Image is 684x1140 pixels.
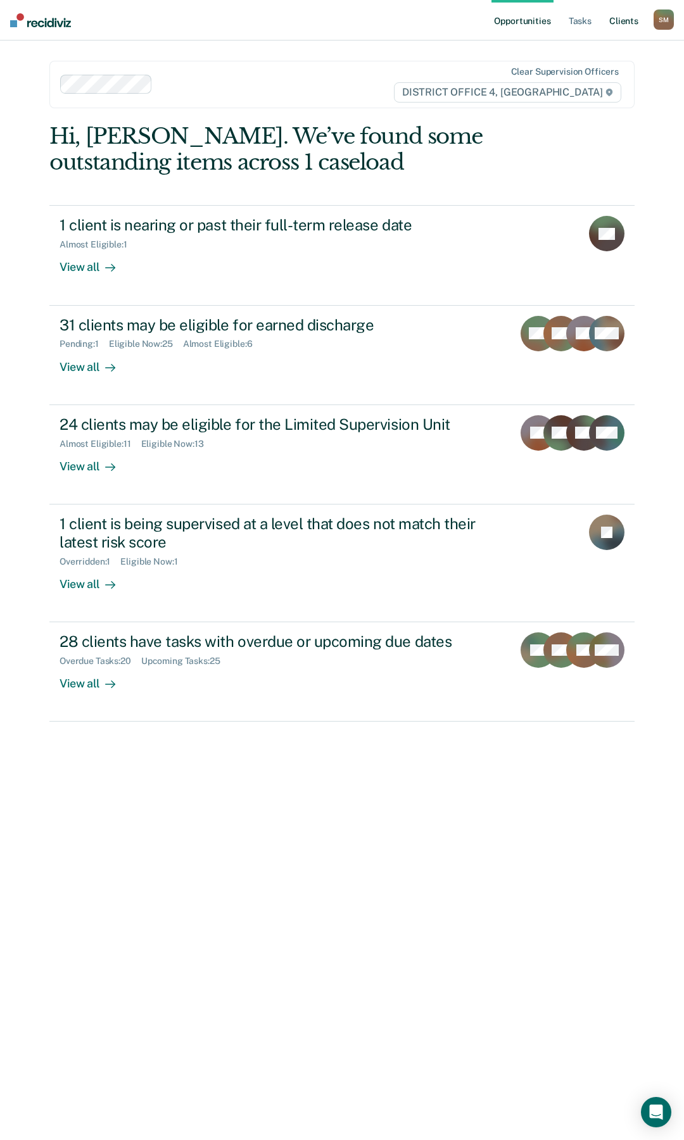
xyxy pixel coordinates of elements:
div: Eligible Now : 1 [120,556,187,567]
a: 28 clients have tasks with overdue or upcoming due datesOverdue Tasks:20Upcoming Tasks:25View all [49,622,635,722]
div: View all [60,449,130,473]
div: Almost Eligible : 11 [60,439,141,449]
a: 31 clients may be eligible for earned dischargePending:1Eligible Now:25Almost Eligible:6View all [49,306,635,405]
div: Upcoming Tasks : 25 [141,656,231,667]
div: Hi, [PERSON_NAME]. We’ve found some outstanding items across 1 caseload [49,123,517,175]
div: Overridden : 1 [60,556,120,567]
div: 24 clients may be eligible for the Limited Supervision Unit [60,415,503,434]
div: Open Intercom Messenger [641,1097,671,1127]
div: Overdue Tasks : 20 [60,656,141,667]
div: 31 clients may be eligible for earned discharge [60,316,503,334]
a: 24 clients may be eligible for the Limited Supervision UnitAlmost Eligible:11Eligible Now:13View all [49,405,635,504]
div: View all [60,349,130,374]
div: 1 client is nearing or past their full-term release date [60,216,504,234]
div: View all [60,250,130,275]
div: Almost Eligible : 1 [60,239,137,250]
div: 28 clients have tasks with overdue or upcoming due dates [60,632,503,651]
a: 1 client is nearing or past their full-term release dateAlmost Eligible:1View all [49,205,635,305]
button: SM [654,9,674,30]
div: Clear supervision officers [511,66,619,77]
div: S M [654,9,674,30]
span: DISTRICT OFFICE 4, [GEOGRAPHIC_DATA] [394,82,621,103]
a: 1 client is being supervised at a level that does not match their latest risk scoreOverridden:1El... [49,504,635,622]
img: Recidiviz [10,13,71,27]
div: Eligible Now : 25 [109,339,183,349]
div: View all [60,667,130,691]
div: View all [60,567,130,591]
div: Pending : 1 [60,339,109,349]
div: 1 client is being supervised at a level that does not match their latest risk score [60,515,504,551]
div: Almost Eligible : 6 [183,339,263,349]
div: Eligible Now : 13 [141,439,214,449]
